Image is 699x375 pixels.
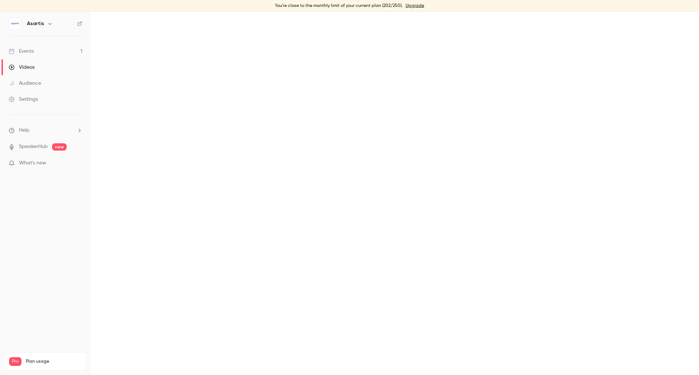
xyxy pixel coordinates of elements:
[19,143,48,151] a: SpeakerHub
[27,20,44,27] h6: Asartis
[406,3,424,9] a: Upgrade
[52,143,67,151] span: new
[26,359,82,364] span: Plan usage
[9,18,21,29] img: Asartis
[9,96,38,103] div: Settings
[9,64,35,71] div: Videos
[9,80,41,87] div: Audience
[19,159,46,167] span: What's new
[9,48,34,55] div: Events
[19,127,29,134] span: Help
[9,127,82,134] li: help-dropdown-opener
[9,357,21,366] span: Pro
